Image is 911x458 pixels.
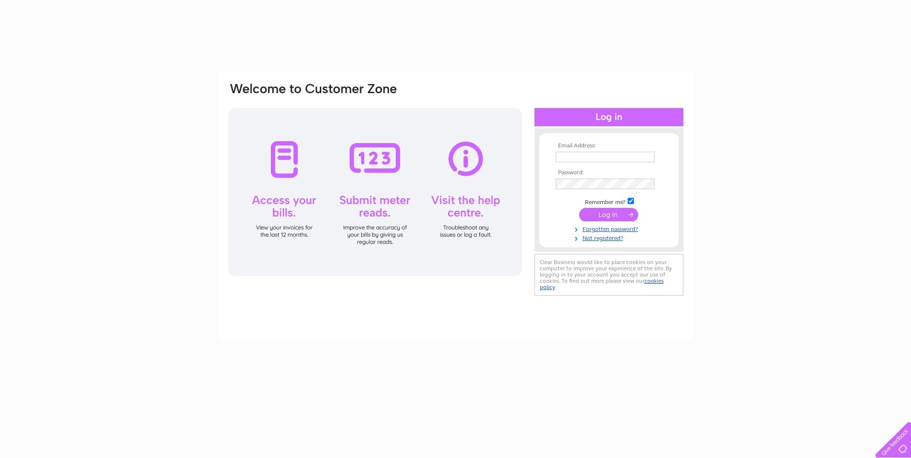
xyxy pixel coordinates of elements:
[556,233,665,242] a: Not registered?
[556,224,665,233] a: Forgotten password?
[553,143,665,149] th: Email Address:
[553,169,665,176] th: Password:
[579,208,638,221] input: Submit
[553,196,665,206] td: Remember me?
[540,277,664,290] a: cookies policy
[534,254,683,296] div: Clear Business would like to place cookies on your computer to improve your experience of the sit...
